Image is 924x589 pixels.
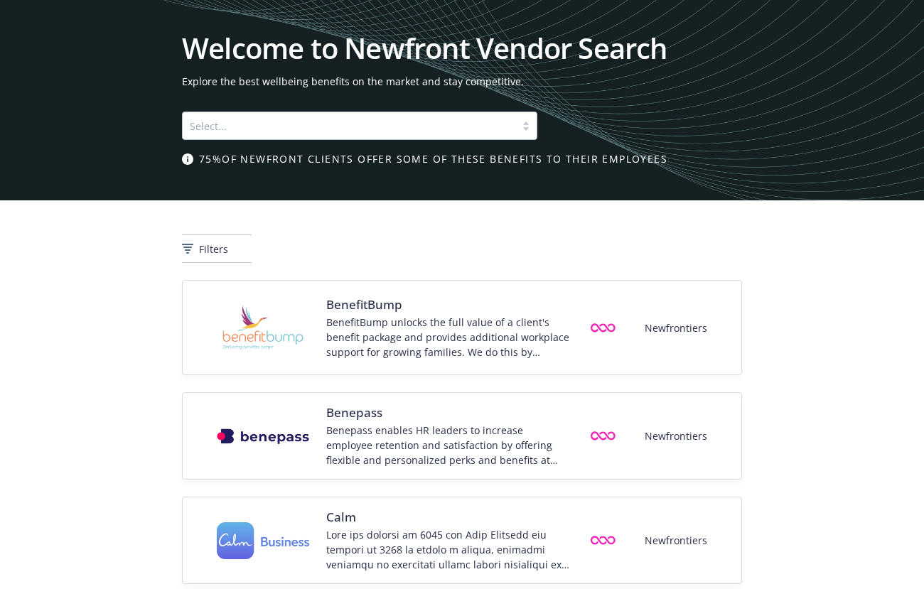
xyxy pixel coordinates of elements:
[326,296,570,313] span: BenefitBump
[217,292,309,363] img: Vendor logo for BenefitBump
[645,320,707,335] span: Newfrontiers
[199,151,667,166] span: 75% of Newfront clients offer some of these benefits to their employees
[182,74,742,89] span: Explore the best wellbeing benefits on the market and stay competitive.
[182,234,252,263] button: Filters
[645,533,707,548] span: Newfrontiers
[326,527,570,572] div: Lore ips dolorsi am 6045 con Adip Elitsedd eiu tempori ut 3268 la etdolo m aliqua, enimadmi venia...
[199,242,228,256] span: Filters
[326,315,570,360] div: BenefitBump unlocks the full value of a client's benefit package and provides additional workplac...
[217,428,309,444] img: Vendor logo for Benepass
[217,522,309,560] img: Vendor logo for Calm
[182,34,742,63] h1: Welcome to Newfront Vendor Search
[326,509,570,526] span: Calm
[326,423,570,468] div: Benepass enables HR leaders to increase employee retention and satisfaction by offering flexible ...
[326,404,570,421] span: Benepass
[645,428,707,443] span: Newfrontiers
